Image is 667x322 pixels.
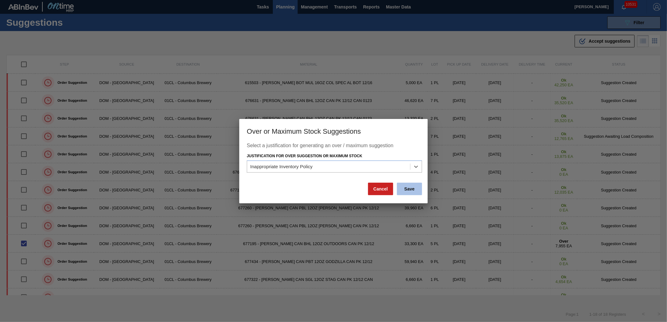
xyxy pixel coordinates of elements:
label: Justification for Over Suggestion or Maximum Stock [247,154,362,158]
button: Save [397,183,422,195]
h3: Over or Maximum Stock Suggestions [239,119,428,143]
button: Cancel [368,183,393,195]
div: Select a justification for generating an over / maximum suggestion [247,143,420,152]
div: Inappropriate Inventory Policy [250,164,312,169]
